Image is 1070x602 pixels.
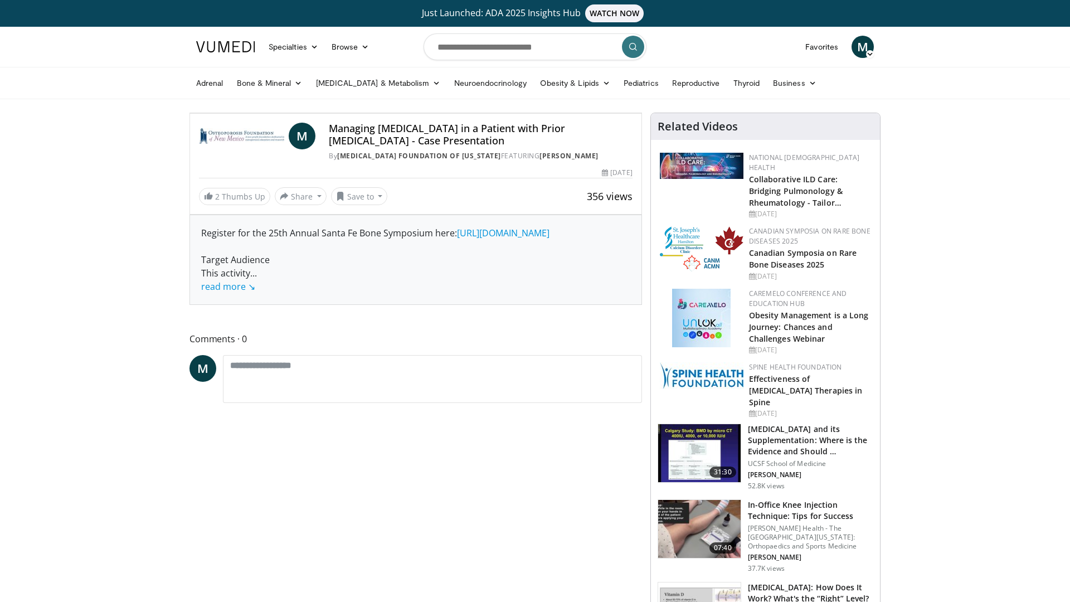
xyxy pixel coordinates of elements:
[189,72,230,94] a: Adrenal
[331,187,388,205] button: Save to
[749,247,857,270] a: Canadian Symposia on Rare Bone Diseases 2025
[215,191,220,202] span: 2
[585,4,644,22] span: WATCH NOW
[230,72,309,94] a: Bone & Mineral
[766,72,823,94] a: Business
[749,226,870,246] a: Canadian Symposia on Rare Bone Diseases 2025
[749,174,843,208] a: Collaborative ILD Care: Bridging Pulmonology & Rheumatology - Tailor…
[852,36,874,58] a: M
[660,362,743,389] img: 57d53db2-a1b3-4664-83ec-6a5e32e5a601.png.150x105_q85_autocrop_double_scale_upscale_version-0.2.jpg
[533,72,617,94] a: Obesity & Lipids
[727,72,767,94] a: Thyroid
[709,542,736,554] span: 07:40
[748,482,785,491] p: 52.8K views
[749,271,871,281] div: [DATE]
[660,226,743,271] img: 59b7dea3-8883-45d6-a110-d30c6cb0f321.png.150x105_q85_autocrop_double_scale_upscale_version-0.2.png
[289,123,315,149] a: M
[748,499,873,522] h3: In-Office Knee Injection Technique: Tips for Success
[658,424,741,482] img: 4bb25b40-905e-443e-8e37-83f056f6e86e.150x105_q85_crop-smart_upscale.jpg
[748,424,873,457] h3: [MEDICAL_DATA] and its Supplementation: Where is the Evidence and Should …
[749,362,842,372] a: Spine Health Foundation
[329,123,632,147] h4: Managing [MEDICAL_DATA] in a Patient with Prior [MEDICAL_DATA] - Case Presentation
[749,310,869,344] a: Obesity Management is a Long Journey: Chances and Challenges Webinar
[748,524,873,551] p: [PERSON_NAME] Health - The [GEOGRAPHIC_DATA][US_STATE]: Orthopaedics and Sports Medicine
[672,289,731,347] img: 45df64a9-a6de-482c-8a90-ada250f7980c.png.150x105_q85_autocrop_double_scale_upscale_version-0.2.jpg
[617,72,665,94] a: Pediatrics
[749,409,871,419] div: [DATE]
[199,123,284,149] img: Osteoporosis Foundation of New Mexico
[749,209,871,219] div: [DATE]
[539,151,599,161] a: [PERSON_NAME]
[329,151,632,161] div: By FEATURING
[190,113,641,114] video-js: Video Player
[748,564,785,573] p: 37.7K views
[658,424,873,491] a: 31:30 [MEDICAL_DATA] and its Supplementation: Where is the Evidence and Should … UCSF School of M...
[658,499,873,573] a: 07:40 In-Office Knee Injection Technique: Tips for Success [PERSON_NAME] Health - The [GEOGRAPHIC...
[309,72,448,94] a: [MEDICAL_DATA] & Metabolism
[189,355,216,382] a: M
[749,153,860,172] a: National [DEMOGRAPHIC_DATA] Health
[749,345,871,355] div: [DATE]
[424,33,646,60] input: Search topics, interventions
[201,226,630,293] div: Register for the 25th Annual Santa Fe Bone Symposium here: Target Audience This activity
[799,36,845,58] a: Favorites
[457,227,549,239] a: [URL][DOMAIN_NAME]
[325,36,376,58] a: Browse
[189,332,642,346] span: Comments 0
[196,41,255,52] img: VuMedi Logo
[749,289,847,308] a: CaReMeLO Conference and Education Hub
[448,72,533,94] a: Neuroendocrinology
[262,36,325,58] a: Specialties
[748,459,873,468] p: UCSF School of Medicine
[748,470,873,479] p: [PERSON_NAME]
[709,467,736,478] span: 31:30
[658,500,741,558] img: 9b54ede4-9724-435c-a780-8950048db540.150x105_q85_crop-smart_upscale.jpg
[201,267,257,293] span: ...
[587,190,633,203] span: 356 views
[199,188,270,205] a: 2 Thumbs Up
[658,120,738,133] h4: Related Videos
[748,553,873,562] p: [PERSON_NAME]
[602,168,632,178] div: [DATE]
[275,187,327,205] button: Share
[201,280,255,293] a: read more ↘
[660,153,743,179] img: 7e341e47-e122-4d5e-9c74-d0a8aaff5d49.jpg.150x105_q85_autocrop_double_scale_upscale_version-0.2.jpg
[337,151,501,161] a: [MEDICAL_DATA] Foundation of [US_STATE]
[749,373,863,407] a: Effectiveness of [MEDICAL_DATA] Therapies in Spine
[665,72,727,94] a: Reproductive
[198,4,872,22] a: Just Launched: ADA 2025 Insights HubWATCH NOW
